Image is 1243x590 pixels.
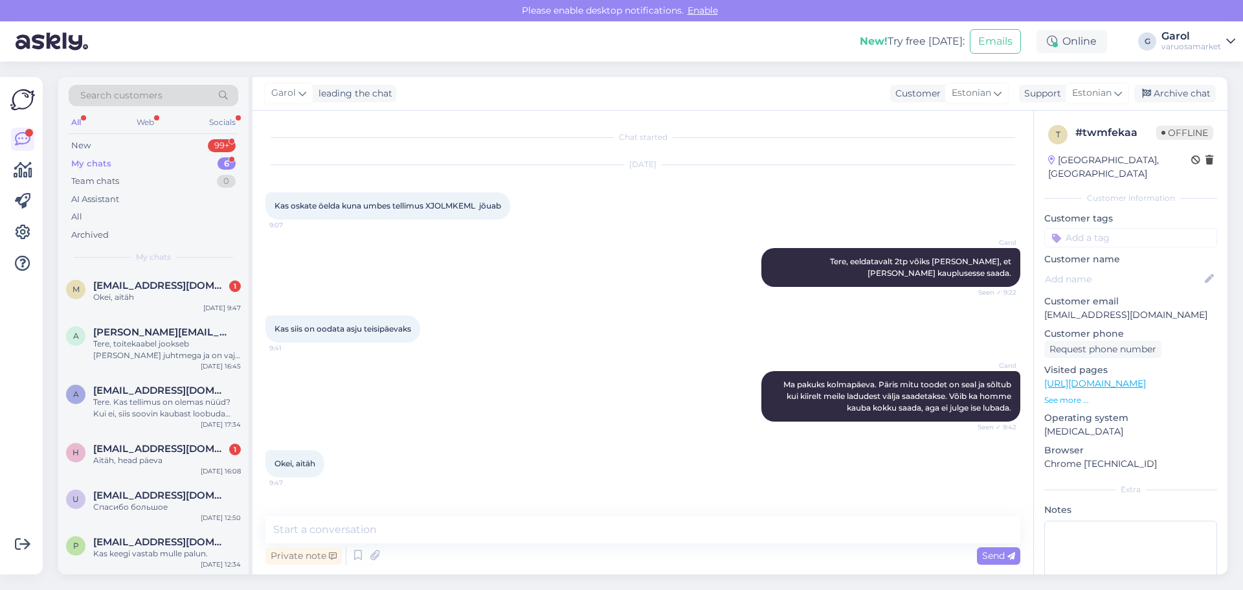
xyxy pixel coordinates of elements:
div: 6 [218,157,236,170]
span: Estonian [1072,86,1112,100]
div: Chat started [265,131,1020,143]
div: Support [1019,87,1061,100]
div: Web [134,114,157,131]
div: leading the chat [313,87,392,100]
div: Aitäh, head päeva [93,455,241,466]
span: Estonian [952,86,991,100]
p: Browser [1044,444,1217,457]
div: [DATE] 17:34 [201,420,241,429]
div: Customer information [1044,192,1217,204]
span: 9:47 [269,478,318,488]
span: Hedi.paar@yahoo.com [93,443,228,455]
div: [DATE] 12:34 [201,560,241,569]
a: [URL][DOMAIN_NAME] [1044,378,1146,389]
div: [DATE] [265,159,1020,170]
div: Archived [71,229,109,242]
span: pparmson@gmail.com [93,536,228,548]
div: Tere. Kas tellimus on olemas nüüd? Kui ei, siis soovin kaubast loobuda ning raha tagasi. [93,396,241,420]
span: Garol [968,238,1016,247]
div: New [71,139,91,152]
p: Customer email [1044,295,1217,308]
div: Request phone number [1044,341,1161,358]
div: 1 [229,444,241,455]
div: [DATE] 16:08 [201,466,241,476]
div: [DATE] 9:47 [203,303,241,313]
div: Customer [890,87,941,100]
div: Archive chat [1134,85,1216,102]
p: Operating system [1044,411,1217,425]
div: 0 [217,175,236,188]
span: Tere, eeldatavalt 2tp võiks [PERSON_NAME], et [PERSON_NAME] kauplusesse saada. [830,256,1013,278]
span: Garol [271,86,296,100]
span: Search customers [80,89,162,102]
div: Team chats [71,175,119,188]
input: Add name [1045,272,1202,286]
div: Socials [207,114,238,131]
div: [DATE] 16:45 [201,361,241,371]
span: uvv1167@gmail.com [93,490,228,501]
div: All [69,114,84,131]
input: Add a tag [1044,228,1217,247]
span: Seen ✓ 9:42 [968,422,1016,432]
span: Antimagi12@gmail.com [93,385,228,396]
div: My chats [71,157,111,170]
div: AI Assistant [71,193,119,206]
div: Private note [265,547,342,565]
p: [EMAIL_ADDRESS][DOMAIN_NAME] [1044,308,1217,322]
div: Garol [1161,31,1221,41]
span: p [73,541,79,550]
span: A [73,389,79,399]
p: Customer tags [1044,212,1217,225]
p: Customer name [1044,253,1217,266]
p: Chrome [TECHNICAL_ID] [1044,457,1217,471]
div: Kas keegi vastab mulle palun. [93,548,241,560]
p: Notes [1044,503,1217,517]
span: t [1056,130,1060,139]
img: Askly Logo [10,87,35,112]
div: Спасибо большое [93,501,241,513]
div: All [71,210,82,223]
span: Garol [968,361,1016,370]
div: Tere, toitekaabel jookseb [PERSON_NAME] juhtmega ja on vaja ühendada ise voolupunkti mis on pinge... [93,338,241,361]
span: Kas oskate öelda kuna umbes tellimus XJOLMKEML jõuab [274,201,501,210]
div: Okei, aitäh [93,291,241,303]
div: Try free [DATE]: [860,34,965,49]
div: Online [1036,30,1107,53]
p: Customer phone [1044,327,1217,341]
span: Matu.urb@gmail.com [93,280,228,291]
b: New! [860,35,888,47]
span: Ma pakuks kolmapäeva. Päris mitu toodet on seal ja sõltub kui kiirelt meile ladudest välja saadet... [783,380,1013,413]
span: Kas siis on oodata asju teisipäevaks [274,324,411,334]
span: 9:41 [269,343,318,353]
span: H [73,448,79,457]
div: 1 [229,280,241,292]
div: Extra [1044,484,1217,495]
button: Emails [970,29,1021,54]
span: Okei, aitäh [274,459,315,468]
p: See more ... [1044,394,1217,406]
span: Send [982,550,1015,562]
span: a [73,331,79,341]
div: [DATE] 12:50 [201,513,241,523]
span: M [73,284,80,294]
span: Seen ✓ 9:22 [968,288,1016,297]
span: 9:07 [269,220,318,230]
div: 99+ [208,139,236,152]
span: u [73,494,79,504]
div: # twmfekaa [1075,125,1156,141]
span: andres.olema@gmail.com [93,326,228,338]
p: Visited pages [1044,363,1217,377]
span: Offline [1156,126,1213,140]
a: Garolvaruosamarket [1161,31,1235,52]
span: Enable [684,5,722,16]
div: [GEOGRAPHIC_DATA], [GEOGRAPHIC_DATA] [1048,153,1191,181]
p: [MEDICAL_DATA] [1044,425,1217,438]
span: My chats [136,251,171,263]
div: G [1138,32,1156,51]
div: varuosamarket [1161,41,1221,52]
